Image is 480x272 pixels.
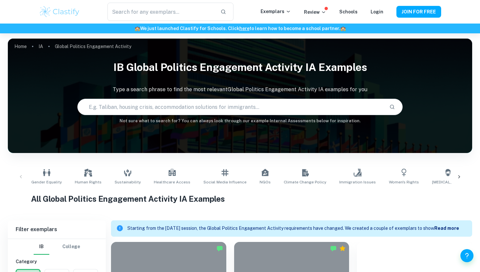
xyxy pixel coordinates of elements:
[434,226,459,231] b: Read more
[34,239,80,255] div: Filter type choice
[339,9,358,14] a: Schools
[284,179,326,185] span: Climate Change Policy
[154,179,190,185] span: Healthcare Access
[396,6,441,18] button: JOIN FOR FREE
[115,179,141,185] span: Sustainability
[78,98,384,116] input: E.g. Taliban, housing crisis, accommodation solutions for immigrants...
[371,9,383,14] a: Login
[203,179,247,185] span: Social Media Influence
[16,258,98,265] h6: Category
[8,118,472,124] h6: Not sure what to search for? You can always look through our example Internal Assessments below f...
[8,86,472,93] p: Type a search phrase to find the most relevant Global Politics Engagement Activity IA examples fo...
[340,26,346,31] span: 🏫
[31,179,62,185] span: Gender Equality
[239,26,249,31] a: here
[8,220,106,239] h6: Filter exemplars
[39,42,43,51] a: IA
[460,249,473,262] button: Help and Feedback
[261,8,291,15] p: Exemplars
[389,179,419,185] span: Women's Rights
[55,43,131,50] p: Global Politics Engagement Activity
[216,245,223,252] img: Marked
[339,179,376,185] span: Immigration Issues
[39,5,80,18] img: Clastify logo
[330,245,337,252] img: Marked
[62,239,80,255] button: College
[387,101,398,112] button: Search
[127,225,434,232] p: Starting from the [DATE] session, the Global Politics Engagement Activity requirements have chang...
[135,26,140,31] span: 🏫
[260,179,271,185] span: NGOs
[1,25,479,32] h6: We just launched Clastify for Schools. Click to learn how to become a school partner.
[8,57,472,78] h1: IB Global Politics Engagement Activity IA examples
[107,3,215,21] input: Search for any exemplars...
[339,245,346,252] div: Premium
[31,193,449,205] h1: All Global Politics Engagement Activity IA Examples
[432,179,464,185] span: [MEDICAL_DATA]
[34,239,49,255] button: IB
[14,42,27,51] a: Home
[304,8,326,16] p: Review
[75,179,102,185] span: Human Rights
